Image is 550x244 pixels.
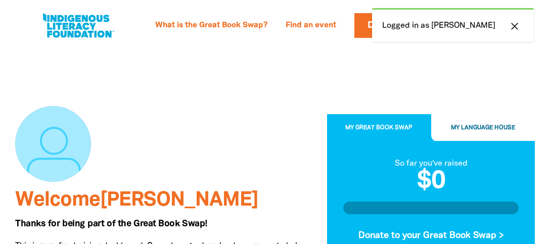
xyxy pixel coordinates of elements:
i: close [509,20,521,32]
div: So far you've raised [343,157,519,169]
span: Thanks for being part of the Great Book Swap! [15,220,207,228]
span: Welcome [PERSON_NAME] [15,191,258,210]
button: close [506,20,524,33]
button: My Language House [431,114,535,141]
span: My Great Book Swap [345,125,412,130]
button: My Great Book Swap [327,114,431,141]
a: Donate [354,13,418,38]
h2: $0 [343,169,519,193]
span: My Language House [451,125,515,130]
a: Find an event [280,18,342,34]
div: Logged in as [PERSON_NAME] [372,8,534,42]
a: What is the Great Book Swap? [149,18,273,34]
